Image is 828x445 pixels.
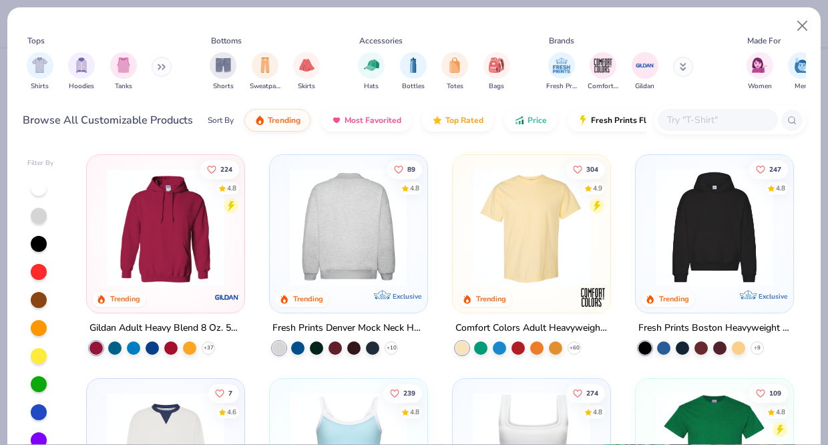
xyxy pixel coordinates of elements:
[568,109,722,132] button: Fresh Prints Flash
[748,82,772,92] span: Women
[299,57,315,73] img: Skirts Image
[483,52,510,92] div: filter for Bags
[504,109,557,132] button: Price
[441,52,468,92] div: filter for Totes
[666,112,769,128] input: Try "T-Shirt"
[201,160,240,178] button: Like
[383,384,422,402] button: Like
[635,82,654,92] span: Gildan
[586,166,598,172] span: 304
[403,390,415,396] span: 239
[68,52,95,92] button: filter button
[794,57,809,73] img: Men Image
[89,320,242,337] div: Gildan Adult Heavy Blend 8 Oz. 50/50 Hooded Sweatshirt
[632,52,658,92] button: filter button
[100,168,231,286] img: 01756b78-01f6-4cc6-8d8a-3c30c1a0c8ac
[649,168,780,286] img: 91acfc32-fd48-4d6b-bdad-a4c1a30ac3fc
[466,168,597,286] img: 029b8af0-80e6-406f-9fdc-fdf898547912
[74,57,89,73] img: Hoodies Image
[549,35,574,47] div: Brands
[546,52,577,92] button: filter button
[591,115,660,126] span: Fresh Prints Flash
[758,292,787,301] span: Exclusive
[483,52,510,92] button: filter button
[546,82,577,92] span: Fresh Prints
[387,344,397,352] span: + 10
[754,344,761,352] span: + 9
[552,55,572,76] img: Fresh Prints Image
[752,57,767,73] img: Women Image
[580,284,606,311] img: Comfort Colors logo
[27,158,54,168] div: Filter By
[566,384,605,402] button: Like
[588,52,618,92] div: filter for Comfort Colors
[110,52,137,92] button: filter button
[569,344,579,352] span: + 60
[635,55,655,76] img: Gildan Image
[410,183,419,193] div: 4.8
[489,57,503,73] img: Bags Image
[211,35,242,47] div: Bottoms
[68,52,95,92] div: filter for Hoodies
[790,13,815,39] button: Close
[593,55,613,76] img: Comfort Colors Image
[414,168,545,286] img: f5d85501-0dbb-4ee4-b115-c08fa3845d83
[586,390,598,396] span: 274
[345,115,401,126] span: Most Favorited
[749,384,788,402] button: Like
[358,52,385,92] button: filter button
[393,292,421,301] span: Exclusive
[776,407,785,417] div: 4.8
[387,160,422,178] button: Like
[566,160,605,178] button: Like
[250,82,280,92] span: Sweatpants
[747,52,773,92] button: filter button
[250,52,280,92] div: filter for Sweatpants
[596,168,727,286] img: e55d29c3-c55d-459c-bfd9-9b1c499ab3c6
[588,52,618,92] button: filter button
[432,115,443,126] img: TopRated.gif
[214,284,240,311] img: Gildan logo
[578,115,588,126] img: flash.gif
[447,57,462,73] img: Totes Image
[445,115,483,126] span: Top Rated
[769,166,781,172] span: 247
[400,52,427,92] button: filter button
[795,82,808,92] span: Men
[358,52,385,92] div: filter for Hats
[208,114,234,126] div: Sort By
[31,82,49,92] span: Shirts
[254,115,265,126] img: trending.gif
[250,52,280,92] button: filter button
[27,35,45,47] div: Tops
[213,82,234,92] span: Shorts
[23,112,193,128] div: Browse All Customizable Products
[632,52,658,92] div: filter for Gildan
[638,320,791,337] div: Fresh Prints Boston Heavyweight Hoodie
[588,82,618,92] span: Comfort Colors
[593,183,602,193] div: 4.9
[402,82,425,92] span: Bottles
[331,115,342,126] img: most_fav.gif
[546,52,577,92] div: filter for Fresh Prints
[244,109,310,132] button: Trending
[747,52,773,92] div: filter for Women
[216,57,231,73] img: Shorts Image
[406,57,421,73] img: Bottles Image
[210,52,236,92] button: filter button
[528,115,547,126] span: Price
[209,384,240,402] button: Like
[769,390,781,396] span: 109
[283,168,414,286] img: a90f7c54-8796-4cb2-9d6e-4e9644cfe0fe
[110,52,137,92] div: filter for Tanks
[27,52,53,92] div: filter for Shirts
[441,52,468,92] button: filter button
[321,109,411,132] button: Most Favorited
[422,109,493,132] button: Top Rated
[788,52,815,92] button: filter button
[593,407,602,417] div: 4.8
[115,82,132,92] span: Tanks
[455,320,608,337] div: Comfort Colors Adult Heavyweight T-Shirt
[489,82,504,92] span: Bags
[364,82,379,92] span: Hats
